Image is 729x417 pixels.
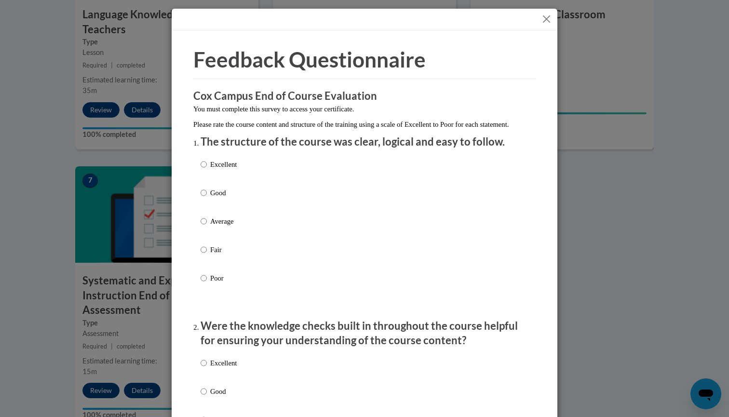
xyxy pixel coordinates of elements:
p: Were the knowledge checks built in throughout the course helpful for ensuring your understanding ... [201,319,528,349]
input: Good [201,386,207,397]
p: The structure of the course was clear, logical and easy to follow. [201,135,528,149]
p: Good [210,386,237,397]
input: Good [201,188,207,198]
p: Average [210,216,237,227]
input: Excellent [201,159,207,170]
input: Average [201,216,207,227]
p: Good [210,188,237,198]
p: Excellent [210,358,237,368]
p: Excellent [210,159,237,170]
button: Close [540,13,553,25]
input: Excellent [201,358,207,368]
p: Poor [210,273,237,283]
p: Please rate the course content and structure of the training using a scale of Excellent to Poor f... [193,119,536,130]
input: Fair [201,244,207,255]
span: Feedback Questionnaire [193,47,426,72]
h3: Cox Campus End of Course Evaluation [193,89,536,104]
p: Fair [210,244,237,255]
input: Poor [201,273,207,283]
p: You must complete this survey to access your certificate. [193,104,536,114]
